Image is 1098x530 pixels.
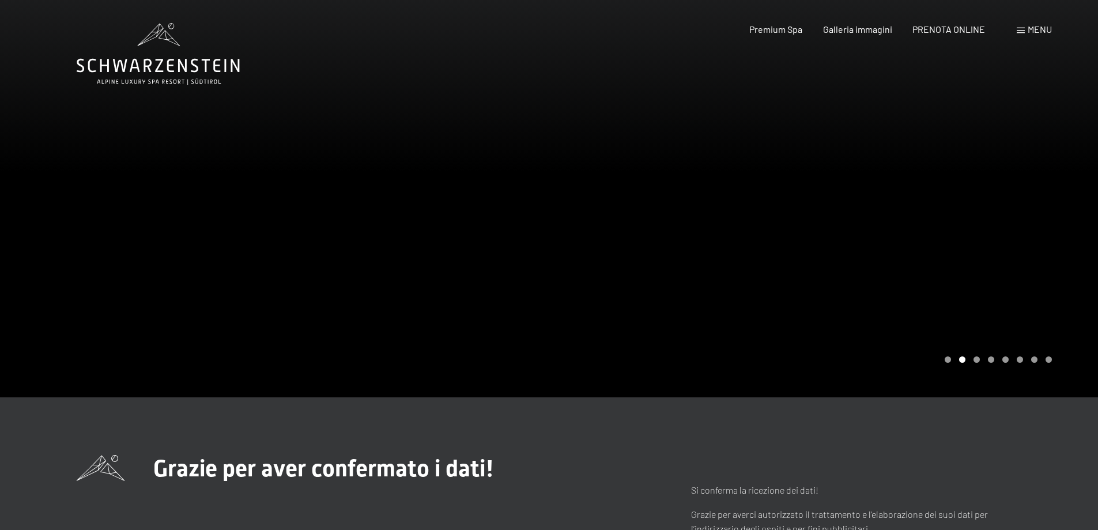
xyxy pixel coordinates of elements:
div: Carousel Page 4 [988,356,994,363]
p: Si conferma la ricezione dei dati! [691,483,1022,498]
span: Grazie per aver confermato i dati! [153,455,494,482]
div: Carousel Pagination [941,356,1052,363]
div: Carousel Page 1 [945,356,951,363]
div: Carousel Page 3 [974,356,980,363]
div: Carousel Page 2 (Current Slide) [959,356,965,363]
div: Carousel Page 8 [1046,356,1052,363]
div: Carousel Page 5 [1002,356,1009,363]
a: PRENOTA ONLINE [912,24,985,35]
div: Carousel Page 7 [1031,356,1037,363]
span: Menu [1028,24,1052,35]
a: Galleria immagini [823,24,892,35]
a: Premium Spa [749,24,802,35]
div: Carousel Page 6 [1017,356,1023,363]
